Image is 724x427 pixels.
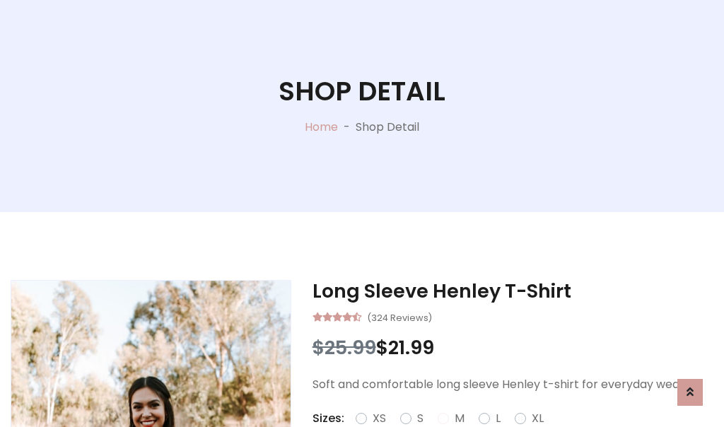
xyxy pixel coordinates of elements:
p: Shop Detail [356,119,419,136]
label: S [417,410,424,427]
h1: Shop Detail [279,76,445,107]
h3: Long Sleeve Henley T-Shirt [313,280,713,303]
span: $25.99 [313,334,376,361]
p: Sizes: [313,410,344,427]
label: XL [532,410,544,427]
label: M [455,410,465,427]
span: 21.99 [388,334,434,361]
label: L [496,410,501,427]
small: (324 Reviews) [367,308,432,325]
label: XS [373,410,386,427]
p: - [338,119,356,136]
p: Soft and comfortable long sleeve Henley t-shirt for everyday wear. [313,376,713,393]
h3: $ [313,337,713,359]
a: Home [305,119,338,135]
